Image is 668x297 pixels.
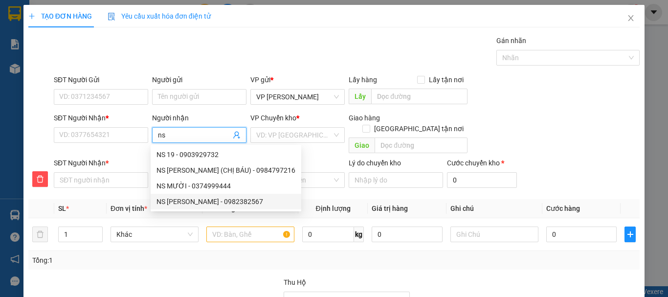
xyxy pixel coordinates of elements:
[156,196,295,207] div: NS [PERSON_NAME] - 0982382567
[315,205,350,212] span: Định lượng
[54,74,148,85] div: SĐT Người Gửi
[354,227,364,242] span: kg
[151,147,301,162] div: NS 19 - 0903929732
[152,113,246,123] div: Người nhận
[206,227,294,242] input: VD: Bàn, Ghế
[375,137,468,153] input: Dọc đường
[447,158,517,168] div: Cước chuyển kho
[108,12,211,20] span: Yêu cầu xuất hóa đơn điện tử
[372,205,408,212] span: Giá trị hàng
[624,227,636,242] button: plus
[32,227,48,242] button: delete
[446,199,542,218] th: Ghi chú
[627,14,635,22] span: close
[546,205,580,212] span: Cước hàng
[28,13,35,20] span: plus
[425,74,468,85] span: Lấy tận nơi
[372,227,442,242] input: 0
[32,255,259,266] div: Tổng: 1
[151,178,301,194] div: NS MƯỜI - 0374999444
[111,205,147,212] span: Đơn vị tính
[152,74,246,85] div: Người gửi
[349,159,401,167] label: Lý do chuyển kho
[617,5,645,32] button: Close
[33,175,47,183] span: delete
[496,37,526,45] label: Gán nhãn
[28,12,92,20] span: TẠO ĐƠN HÀNG
[108,13,115,21] img: icon
[233,131,241,139] span: user-add
[371,89,468,104] input: Dọc đường
[370,123,468,134] span: [GEOGRAPHIC_DATA] tận nơi
[54,158,148,168] div: SĐT Người Nhận
[151,162,301,178] div: NS DUY TÂN (CHỊ BÁU) - 0984797216
[250,114,296,122] span: VP Chuyển kho
[625,230,635,238] span: plus
[151,194,301,209] div: NS DUY TÂN - 0982382567
[32,171,48,187] button: delete
[256,90,339,104] span: VP Thành Thái
[450,227,538,242] input: Ghi Chú
[349,137,375,153] span: Giao
[116,227,193,242] span: Khác
[349,76,377,84] span: Lấy hàng
[58,205,66,212] span: SL
[156,149,295,160] div: NS 19 - 0903929732
[54,172,148,188] input: SĐT người nhận
[156,165,295,176] div: NS [PERSON_NAME] (CHỊ BÁU) - 0984797216
[54,113,148,123] div: SĐT Người Nhận
[156,181,295,191] div: NS MƯỜI - 0374999444
[349,172,443,188] input: Lý do chuyển kho
[250,74,345,85] div: VP gửi
[349,89,371,104] span: Lấy
[284,278,306,286] span: Thu Hộ
[349,114,380,122] span: Giao hàng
